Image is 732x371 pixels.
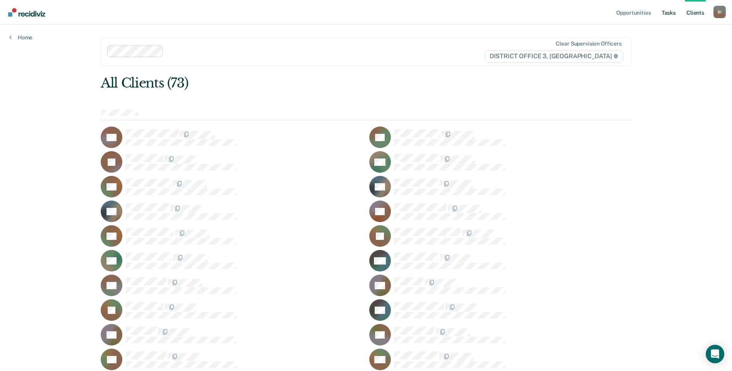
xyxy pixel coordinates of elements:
[485,50,623,62] span: DISTRICT OFFICE 3, [GEOGRAPHIC_DATA]
[713,6,726,18] button: Profile dropdown button
[706,345,724,363] div: Open Intercom Messenger
[556,40,621,47] div: Clear supervision officers
[713,6,726,18] div: B I
[9,34,32,41] a: Home
[101,75,525,91] div: All Clients (73)
[8,8,45,17] img: Recidiviz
